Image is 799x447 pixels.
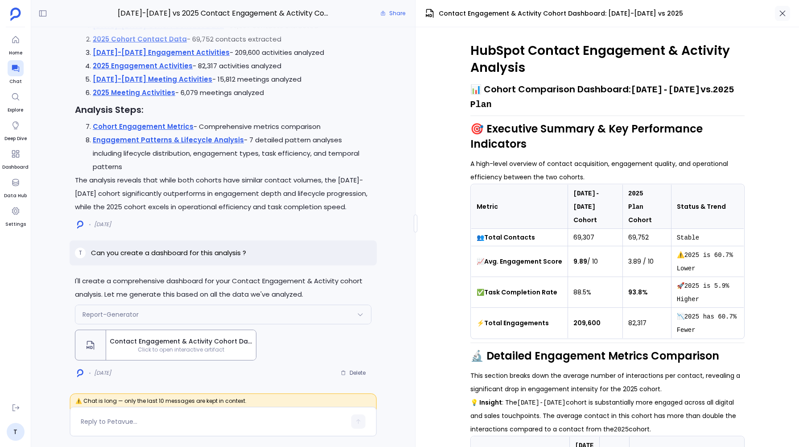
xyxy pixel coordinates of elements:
[94,369,111,377] span: [DATE]
[484,288,557,297] strong: Task Completion Rate
[5,203,26,228] a: Settings
[70,393,377,414] span: ⚠️ Chat is long — only the last 10 messages are kept in context.
[671,277,744,308] td: 🚀
[4,174,27,199] a: Data Hub
[75,174,371,214] p: The analysis reveals that while both cohorts have similar contact volumes, the [DATE]-[DATE] coho...
[614,426,629,433] code: 2025
[4,135,27,142] span: Deep Dive
[671,308,744,339] td: 📉
[8,60,24,85] a: Chat
[2,146,29,171] a: Dashboard
[573,319,601,327] strong: 209,600
[628,190,647,211] code: 2025 Plan
[7,423,25,441] a: T
[93,135,244,145] a: Engagement Patterns & Lifecycle Analysis
[93,48,230,57] a: [DATE]-[DATE] Engagement Activities
[677,282,733,303] code: 2025 is 5.9% Higher
[568,277,623,308] td: 88.5%
[470,42,745,76] h1: HubSpot Contact Engagement & Activity Analysis
[470,121,745,152] h2: 🎯 Executive Summary & Key Performance Indicators
[573,257,587,266] strong: 9.89
[677,252,737,272] code: 2025 is 60.7% Lower
[470,157,745,184] p: A high-level overview of contact acquisition, engagement quality, and operational efficiency betw...
[350,369,366,377] span: Delete
[517,399,566,406] code: [DATE]-[DATE]
[77,220,83,229] img: logo
[2,164,29,171] span: Dashboard
[439,9,683,18] span: Contact Engagement & Activity Cohort Dashboard: [DATE]-[DATE] vs 2025
[623,308,671,339] td: 82,317
[470,83,745,112] h3: 📊 Cohort Comparison Dashboard: vs.
[5,221,26,228] span: Settings
[93,74,212,84] a: [DATE]-[DATE] Meeting Activities
[631,85,700,95] code: [DATE]-[DATE]
[471,308,568,339] td: ⚡
[8,78,24,85] span: Chat
[118,8,329,19] span: [DATE]-[DATE] vs 2025 Contact Engagement & Activity Cohort Analysis
[335,366,371,380] button: Delete
[623,246,671,277] td: 3.89 / 10
[94,221,111,228] span: [DATE]
[573,190,600,211] code: [DATE]-[DATE]
[389,10,405,17] span: Share
[470,398,502,407] strong: 💡 Insight
[110,337,252,346] span: Contact Engagement & Activity Cohort Dashboard: [DATE]-[DATE] vs 2025
[93,59,371,73] li: - 82,317 activities analyzed
[93,120,371,133] li: - Comprehensive metrics comparison
[79,249,82,257] span: T
[4,192,27,199] span: Data Hub
[93,133,371,174] li: - 7 detailed pattern analyses including lifecycle distribution, engagement types, task efficiency...
[471,185,568,229] th: Metric
[471,277,568,308] td: ✅
[470,348,745,364] h2: 🔬 Detailed Engagement Metrics Comparison
[82,310,139,319] span: Report-Generator
[568,246,623,277] td: / 10
[93,61,193,70] a: 2025 Engagement Activities
[4,117,27,142] a: Deep Dive
[471,246,568,277] td: 📈
[471,229,568,246] td: 👥
[628,288,648,297] strong: 93.8%
[93,46,371,59] li: - 209,600 activities analyzed
[677,234,699,241] code: Stable
[8,107,24,114] span: Explore
[106,346,256,353] span: Click to open interactive artifact
[91,248,246,258] p: Can you create a dashboard for this analysis ?
[93,86,371,99] li: - 6,079 meetings analyzed
[677,313,741,334] code: 2025 has 60.7% Fewer
[623,229,671,246] td: 69,752
[671,246,744,277] td: ⚠️
[93,73,371,86] li: - 15,812 meetings analyzed
[75,330,256,360] button: Contact Engagement & Activity Cohort Dashboard: [DATE]-[DATE] vs 2025Click to open interactive ar...
[93,122,194,131] a: Cohort Engagement Metrics
[568,185,623,229] th: Cohort
[77,369,83,377] img: logo
[93,88,175,97] a: 2025 Meeting Activities
[8,89,24,114] a: Explore
[75,103,144,116] strong: Analysis Steps:
[8,50,24,57] span: Home
[623,185,671,229] th: Cohort
[484,257,562,266] strong: Avg. Engagement Score
[375,7,411,20] button: Share
[484,319,549,327] strong: Total Engagements
[8,32,24,57] a: Home
[568,229,623,246] td: 69,307
[75,274,371,301] p: I'll create a comprehensive dashboard for your Contact Engagement & Activity cohort analysis. Let...
[671,185,744,229] th: Status & Trend
[470,396,745,436] p: : The cohort is substantially more engaged across all digital and sales touchpoints. The average ...
[10,8,21,21] img: petavue logo
[484,233,535,242] strong: Total Contacts
[470,369,745,396] p: This section breaks down the average number of interactions per contact, revealing a significant ...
